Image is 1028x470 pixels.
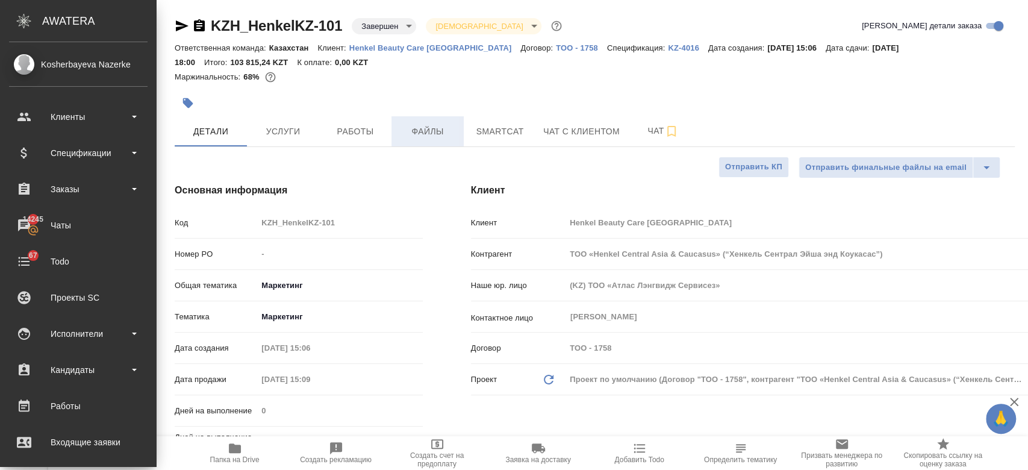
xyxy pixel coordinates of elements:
p: Henkel Beauty Care [GEOGRAPHIC_DATA] [349,43,521,52]
span: Добавить Todo [614,456,664,464]
p: Дней на выполнение (авт.) [175,431,257,456]
p: Итого: [204,58,230,67]
button: Добавить тэг [175,90,201,116]
span: Чат с клиентом [543,124,620,139]
p: Ответственная команда: [175,43,269,52]
button: Призвать менеджера по развитию [791,436,892,470]
a: 67Todo [3,246,154,277]
span: Создать счет на предоплату [394,451,481,468]
button: [DEMOGRAPHIC_DATA] [432,21,526,31]
button: Скопировать ссылку для ЯМессенджера [175,19,189,33]
span: 🙏 [991,406,1011,431]
span: Работы [326,124,384,139]
input: Пустое поле [257,402,422,419]
div: Kosherbayeva Nazerke [9,58,148,71]
button: Папка на Drive [184,436,285,470]
div: Спецификации [9,144,148,162]
div: Исполнители [9,325,148,343]
p: KZ-4016 [668,43,708,52]
span: Папка на Drive [210,456,260,464]
p: Дата продажи [175,374,257,386]
span: Отправить финальные файлы на email [805,161,967,175]
input: Пустое поле [257,371,363,388]
button: Завершен [358,21,402,31]
p: Тематика [175,311,257,323]
span: Определить тематику [704,456,777,464]
a: Проекты SC [3,283,154,313]
div: split button [799,157,1000,178]
a: ТОО - 1758 [556,42,607,52]
button: Создать счет на предоплату [387,436,488,470]
p: 68% [243,72,262,81]
a: 14245Чаты [3,210,154,240]
span: Призвать менеджера по развитию [799,451,885,468]
button: Заявка на доставку [488,436,589,470]
span: 67 [22,249,45,262]
span: Заявка на доставку [505,456,570,464]
button: Добавить Todo [589,436,690,470]
input: Пустое поле [257,434,422,452]
span: [PERSON_NAME] детали заказа [862,20,982,32]
p: 0,00 KZT [335,58,377,67]
p: Клиент [471,217,565,229]
span: Услуги [254,124,312,139]
p: Проект [471,374,497,386]
div: Кандидаты [9,361,148,379]
p: Клиент: [317,43,349,52]
p: [DATE] 15:06 [767,43,826,52]
button: Доп статусы указывают на важность/срочность заказа [549,18,564,34]
h4: Основная информация [175,183,423,198]
button: Скопировать ссылку на оценку заказа [892,436,994,470]
div: Завершен [426,18,541,34]
button: 4378.26 RUB; [263,69,278,85]
a: Входящие заявки [3,427,154,457]
div: Чаты [9,216,148,234]
a: Работы [3,391,154,421]
div: AWATERA [42,9,157,33]
input: Пустое поле [257,339,363,357]
p: Код [175,217,257,229]
p: ТОО - 1758 [556,43,607,52]
span: Чат [634,124,692,139]
div: Проекты SC [9,289,148,307]
button: Отправить КП [718,157,789,178]
div: Входящие заявки [9,433,148,451]
a: KZH_HenkelKZ-101 [211,17,342,34]
span: 14245 [16,213,51,225]
p: Наше юр. лицо [471,280,565,292]
input: Пустое поле [257,214,422,231]
div: Маркетинг [257,275,422,296]
div: Завершен [352,18,416,34]
p: Контрагент [471,248,565,260]
p: Номер PO [175,248,257,260]
a: Henkel Beauty Care [GEOGRAPHIC_DATA] [349,42,521,52]
h4: Клиент [471,183,1015,198]
button: Отправить финальные файлы на email [799,157,973,178]
p: Общая тематика [175,280,257,292]
p: Дата сдачи: [826,43,872,52]
span: Отправить КП [725,160,782,174]
p: Контактное лицо [471,312,565,324]
button: Создать рекламацию [285,436,387,470]
div: Todo [9,252,148,271]
p: Казахстан [269,43,318,52]
span: Создать рекламацию [300,456,372,464]
p: Дата создания [175,342,257,354]
p: Спецификация: [607,43,668,52]
p: 103 815,24 KZT [230,58,297,67]
p: Договор: [520,43,556,52]
p: К оплате: [297,58,335,67]
svg: Подписаться [664,124,679,139]
p: Договор [471,342,565,354]
input: Пустое поле [257,245,422,263]
span: Детали [182,124,240,139]
span: Скопировать ссылку на оценку заказа [900,451,986,468]
span: Файлы [399,124,456,139]
p: Маржинальность: [175,72,243,81]
div: Работы [9,397,148,415]
div: Клиенты [9,108,148,126]
button: 🙏 [986,404,1016,434]
p: Дата создания: [708,43,767,52]
div: Маркетинг [257,307,422,327]
p: Дней на выполнение [175,405,257,417]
